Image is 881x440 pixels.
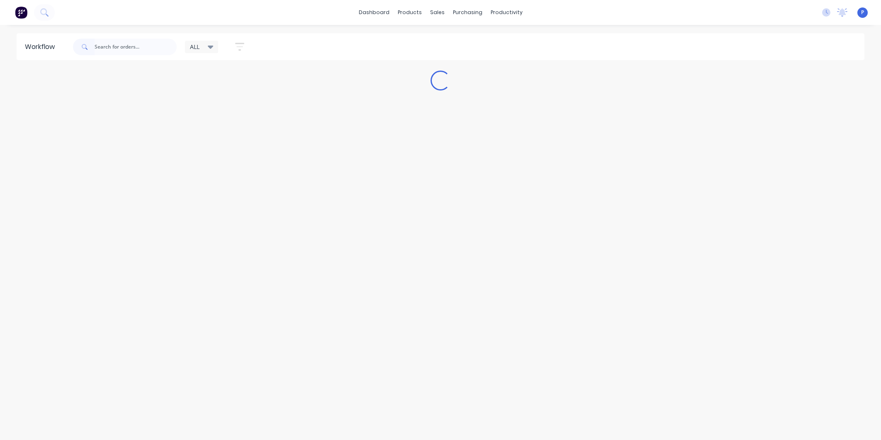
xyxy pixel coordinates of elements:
a: dashboard [355,6,394,19]
div: sales [426,6,449,19]
div: Workflow [25,42,59,52]
span: P [861,9,864,16]
div: productivity [487,6,527,19]
div: products [394,6,426,19]
span: ALL [190,42,200,51]
div: purchasing [449,6,487,19]
input: Search for orders... [95,39,177,55]
img: Factory [15,6,27,19]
